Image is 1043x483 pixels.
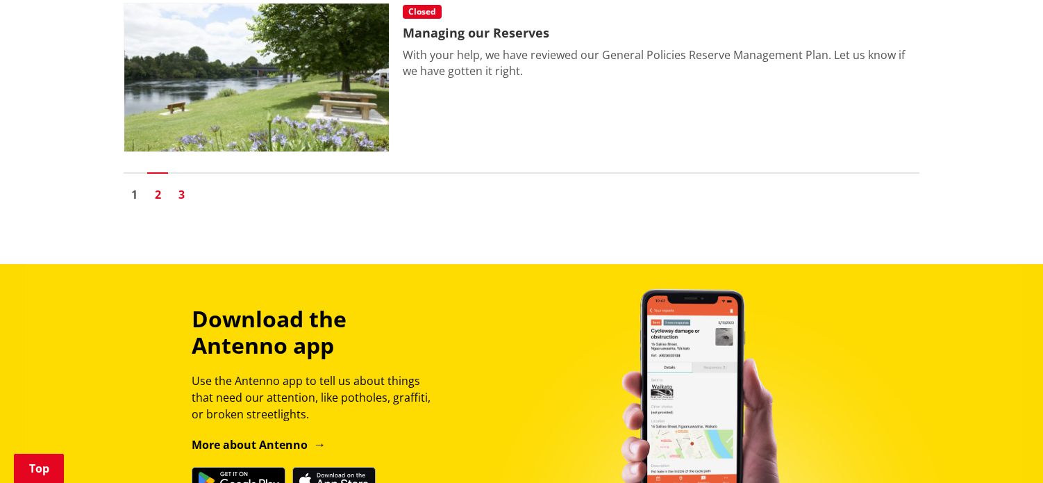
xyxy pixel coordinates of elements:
[124,2,389,152] img: Managing reserves
[192,373,443,423] p: Use the Antenno app to tell us about things that need our attention, like potholes, graffiti, or ...
[124,2,919,152] a: Reserves Closed Managing our Reserves With your help, we have reviewed our General Policies Reser...
[192,306,443,359] h3: Download the Antenno app
[403,47,919,79] p: With your help, we have reviewed our General Policies Reserve Management Plan. Let us know if we ...
[171,184,192,205] a: Go to page 3
[124,172,919,208] nav: Pagination
[14,454,64,483] a: Top
[192,437,326,452] a: More about Antenno
[403,26,919,41] h3: Managing our Reserves
[124,184,144,205] a: Go to page 1
[979,425,1029,475] iframe: Messenger Launcher
[403,5,442,19] span: Closed
[147,184,168,205] a: Page 2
